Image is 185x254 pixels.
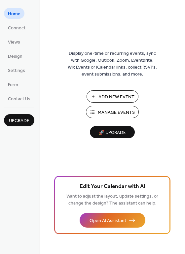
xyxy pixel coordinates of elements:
[80,213,145,228] button: Open AI Assistant
[4,79,22,90] a: Form
[4,114,34,126] button: Upgrade
[90,126,135,138] button: 🚀 Upgrade
[66,192,158,208] span: Want to adjust the layout, update settings, or change the design? The assistant can help.
[4,36,24,47] a: Views
[98,94,134,101] span: Add New Event
[4,50,26,61] a: Design
[4,8,24,19] a: Home
[8,96,30,103] span: Contact Us
[4,93,34,104] a: Contact Us
[68,50,157,78] span: Display one-time or recurring events, sync with Google, Outlook, Zoom, Eventbrite, Wix Events or ...
[8,67,25,74] span: Settings
[86,106,139,118] button: Manage Events
[8,11,20,17] span: Home
[98,109,135,116] span: Manage Events
[90,217,126,224] span: Open AI Assistant
[8,39,20,46] span: Views
[4,22,29,33] a: Connect
[8,81,18,88] span: Form
[8,25,25,32] span: Connect
[8,53,22,60] span: Design
[80,182,145,191] span: Edit Your Calendar with AI
[4,65,29,76] a: Settings
[94,128,131,137] span: 🚀 Upgrade
[9,117,29,124] span: Upgrade
[87,90,138,103] button: Add New Event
